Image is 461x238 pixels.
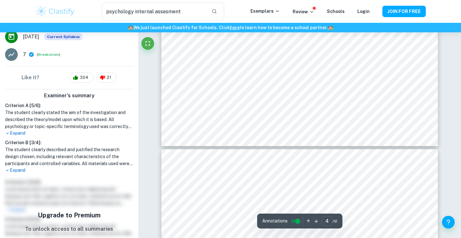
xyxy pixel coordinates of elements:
span: 21 [103,74,115,81]
span: Current Syllabus [44,33,82,40]
span: / 12 [333,218,337,224]
p: Review [293,8,314,15]
h1: The student clearly described and justified the research design chosen, including relevant charac... [5,146,133,167]
span: Annotations [262,218,288,224]
a: here [230,25,240,30]
span: 304 [76,74,92,81]
a: Login [357,9,370,14]
h6: We just launched Clastify for Schools. Click to learn how to become a school partner. [1,24,460,31]
input: Search for any exemplars... [102,3,206,20]
p: Exemplars [250,8,280,15]
h6: Examiner's summary [3,92,136,100]
div: 21 [97,73,117,83]
p: Expand [5,130,133,137]
p: Expand [5,167,133,174]
button: Help and Feedback [442,216,455,228]
h5: Upgrade to Premium [25,210,113,220]
h6: Criterion A [ 5 / 6 ]: [5,102,133,109]
h1: The student clearly stated the aim of the investigation and described the theory/model upon which... [5,109,133,130]
a: Schools [327,9,345,14]
h6: Like it? [22,74,39,81]
span: 🏫 [128,25,133,30]
p: 7 [23,51,26,58]
span: [DATE] [23,33,39,41]
img: Clastify logo [35,5,75,18]
span: 🏫 [328,25,333,30]
div: This exemplar is based on the current syllabus. Feel free to refer to it for inspiration/ideas wh... [44,33,82,40]
div: 304 [70,73,94,83]
span: ( ) [37,52,60,58]
button: JOIN FOR FREE [382,6,426,17]
h6: Criterion B [ 3 / 4 ]: [5,139,133,146]
button: Fullscreen [141,37,154,50]
button: Breakdown [38,52,59,57]
p: To unlock access to all summaries [25,225,113,233]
